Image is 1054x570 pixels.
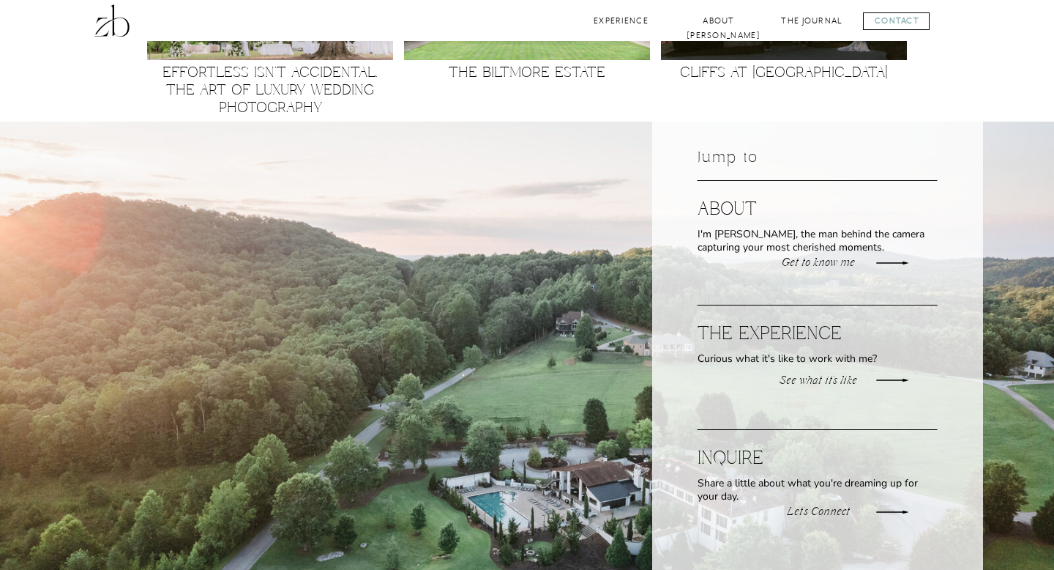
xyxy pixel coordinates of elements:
[698,448,859,470] a: Inquire
[698,228,938,256] a: I'm [PERSON_NAME], the man behind the camera capturing your most cherished moments.
[162,64,378,118] a: Effortless Isn’t Accidental. The Art of Luxury Wedding Photography
[687,14,751,28] a: About [PERSON_NAME]
[698,323,859,345] a: The Experience
[780,14,843,28] a: The Journal
[680,64,888,83] a: Cliffs at [GEOGRAPHIC_DATA]
[449,64,605,83] a: The Biltmore Estate
[780,256,856,270] a: Get to know me
[780,505,856,519] a: Let's Connect
[698,147,760,170] h2: Jump to
[777,374,860,388] a: See what it's like
[698,477,938,505] a: Share a little about what you're dreaming up for your day.
[698,199,859,221] a: About
[591,14,651,28] a: Experience
[698,352,938,380] a: Curious what it's like to work with me?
